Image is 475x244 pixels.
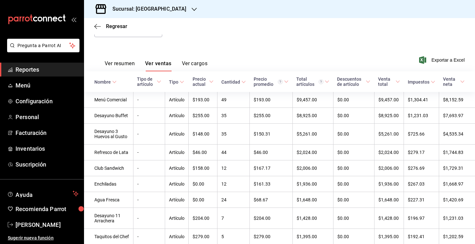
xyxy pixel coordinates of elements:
[189,124,217,145] td: $148.00
[182,60,208,71] button: Ver cargos
[189,145,217,160] td: $46.00
[133,160,165,176] td: -
[17,42,69,49] span: Pregunta a Parrot AI
[217,176,250,192] td: 12
[106,23,127,29] span: Regresar
[165,160,189,176] td: Artículo
[84,92,133,108] td: Menú Comercial
[333,176,374,192] td: $0.00
[84,176,133,192] td: Enchiladas
[16,190,70,198] span: Ayuda
[189,176,217,192] td: $0.00
[404,92,439,108] td: $1,304.41
[145,60,172,71] button: Ver ventas
[217,92,250,108] td: 49
[8,235,79,241] span: Sugerir nueva función
[16,160,79,169] span: Suscripción
[189,160,217,176] td: $158.00
[189,92,217,108] td: $193.00
[250,160,292,176] td: $167.17
[16,113,79,121] span: Personal
[296,76,323,87] div: Total artículos
[107,5,186,13] h3: Sucursal: [GEOGRAPHIC_DATA]
[292,192,333,208] td: $1,648.00
[165,145,189,160] td: Artículo
[217,208,250,229] td: 7
[217,192,250,208] td: 24
[137,76,155,87] div: Tipo de artículo
[221,79,246,85] span: Cantidad
[404,124,439,145] td: $725.66
[94,79,111,85] div: Nombre
[133,192,165,208] td: -
[333,92,374,108] td: $0.00
[250,208,292,229] td: $204.00
[84,145,133,160] td: Refresco de Lata
[193,76,214,87] span: Precio actual
[292,145,333,160] td: $2,024.00
[217,108,250,124] td: 35
[404,192,439,208] td: $227.31
[254,76,283,87] div: Precio promedio
[189,108,217,124] td: $255.00
[165,92,189,108] td: Artículo
[374,92,404,108] td: $9,457.00
[250,108,292,124] td: $255.00
[420,56,465,64] button: Exportar a Excel
[16,144,79,153] span: Inventarios
[333,124,374,145] td: $0.00
[133,208,165,229] td: -
[105,60,207,71] div: navigation tabs
[94,23,127,29] button: Regresar
[250,92,292,108] td: $193.00
[137,76,161,87] span: Tipo de artículo
[443,76,459,87] div: Venta neta
[84,160,133,176] td: Club Sandwich
[333,208,374,229] td: $0.00
[439,160,475,176] td: $1,729.31
[16,128,79,137] span: Facturación
[133,176,165,192] td: -
[292,160,333,176] td: $2,006.00
[71,17,76,22] button: open_drawer_menu
[337,76,364,87] div: Descuentos de artículo
[292,108,333,124] td: $8,925.00
[337,76,370,87] span: Descuentos de artículo
[189,208,217,229] td: $204.00
[165,108,189,124] td: Artículo
[333,192,374,208] td: $0.00
[250,192,292,208] td: $68.67
[189,192,217,208] td: $0.00
[221,79,240,85] div: Cantidad
[296,76,329,87] span: Total artículos
[439,176,475,192] td: $1,668.97
[169,79,178,85] div: Tipo
[133,124,165,145] td: -
[408,79,435,85] span: Impuestos
[404,145,439,160] td: $279.17
[374,208,404,229] td: $1,428.00
[374,160,404,176] td: $2,006.00
[165,124,189,145] td: Artículo
[374,124,404,145] td: $5,261.00
[378,76,400,87] span: Venta total
[250,176,292,192] td: $161.33
[439,192,475,208] td: $1,420.69
[84,192,133,208] td: Agua Fresca
[319,79,323,84] svg: El total artículos considera cambios de precios en los artículos así como costos adicionales por ...
[16,220,79,229] span: [PERSON_NAME]
[133,145,165,160] td: -
[133,92,165,108] td: -
[169,79,184,85] span: Tipo
[404,176,439,192] td: $267.03
[292,92,333,108] td: $9,457.00
[404,108,439,124] td: $1,231.03
[278,79,283,84] svg: Precio promedio = Total artículos / cantidad
[333,160,374,176] td: $0.00
[94,79,117,85] span: Nombre
[133,108,165,124] td: -
[333,145,374,160] td: $0.00
[16,97,79,106] span: Configuración
[16,81,79,90] span: Menú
